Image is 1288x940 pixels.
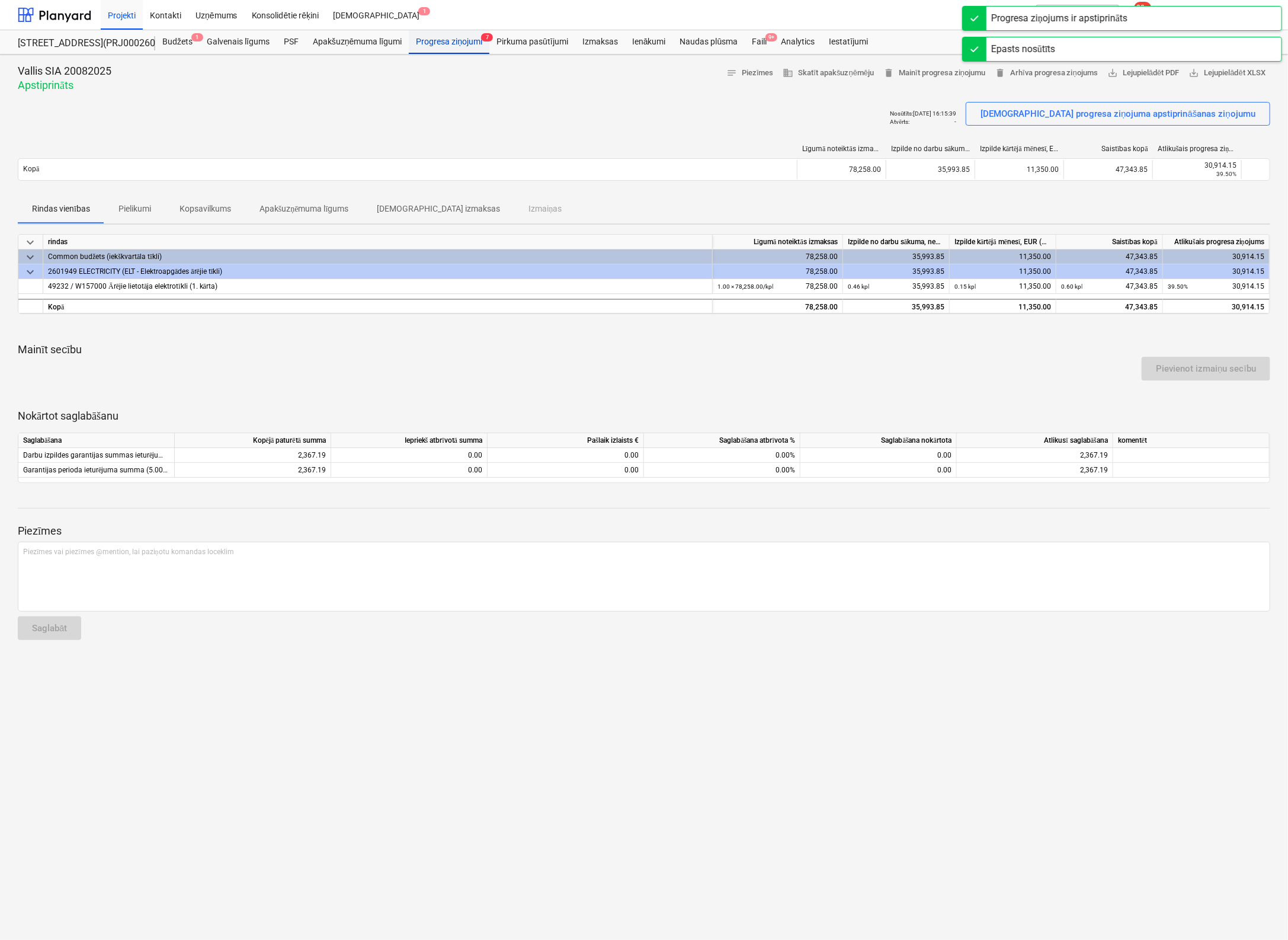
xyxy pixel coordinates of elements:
[175,463,331,478] div: 2,367.19
[879,64,990,82] button: Mainīt progresa ziņojumu
[1163,235,1270,250] div: Atlikušais progresa ziņojums
[481,33,493,41] span: 7
[1168,283,1188,290] small: 39.50%
[883,66,985,80] span: Mainīt progresa ziņojumu
[800,448,957,463] div: 0.00
[726,68,737,78] span: notes
[23,265,37,279] span: keyboard_arrow_down
[18,78,111,92] p: Apstiprināts
[306,30,409,54] a: Apakšuzņēmuma līgumi
[1158,161,1236,170] div: 30,914.15
[673,30,745,54] div: Naudas plūsma
[778,64,879,82] button: Skatīt apakšuzņēmēju
[18,343,1270,357] p: Mainīt secību
[23,164,39,174] p: Kopā
[18,524,1270,538] p: Piezīmes
[954,283,976,290] small: 0.15 kpl
[1107,68,1118,78] span: save_alt
[848,283,869,290] small: 0.46 kpl
[1063,160,1152,179] div: 47,343.85
[32,203,90,215] p: Rindas vienības
[331,463,488,478] div: 0.00
[991,42,1055,56] div: Epasts nosūtīts
[18,433,175,448] div: Saglabāšana
[1061,279,1158,294] div: 47,343.85
[1158,145,1237,154] div: Atlikušais progresa ziņojums
[1113,433,1270,448] div: komentēt
[765,33,777,41] span: 9+
[23,235,37,250] span: keyboard_arrow_down
[418,7,430,15] span: 1
[891,145,970,154] div: Izpilde no darbu sākuma, neskaitot kārtējā mēneša izpildi
[180,203,231,215] p: Kopsavilkums
[991,11,1127,25] div: Progresa ziņojums ir apstiprināts
[1069,145,1148,154] div: Saistības kopā
[913,110,956,117] p: [DATE] 16:15:39
[1056,235,1163,250] div: Saistības kopā
[954,300,1051,315] div: 11,350.00
[713,264,843,279] div: 78,258.00
[981,106,1255,122] div: [DEMOGRAPHIC_DATA] progresa ziņojuma apstiprināšanas ziņojumu
[957,448,1113,463] div: 2,367.19
[713,235,843,250] div: Līgumā noteiktās izmaksas
[783,68,794,78] span: business
[259,203,349,215] p: Apakšuzņēmuma līgums
[625,30,673,54] a: Ienākumi
[886,160,975,179] div: 35,993.85
[331,433,488,448] div: Iepriekš atbrīvotā summa
[1061,283,1082,290] small: 0.60 kpl
[155,30,200,54] div: Budžets
[745,30,774,54] div: Faili
[957,463,1113,478] div: 2,367.19
[43,235,713,250] div: rindas
[717,279,838,294] div: 78,258.00
[843,235,950,250] div: Izpilde no darbu sākuma, neskaitot kārtējā mēneša izpildi
[1168,279,1264,294] div: 30,914.15
[43,299,713,314] div: Kopā
[890,110,914,117] p: Nosūtīts :
[644,433,800,448] div: Saglabāšana atbrīvota %
[331,448,488,463] div: 0.00
[726,66,774,80] span: Piezīmes
[783,66,874,80] span: Skatīt apakšuzņēmēju
[980,145,1059,154] div: Izpilde kārtējā mēnesī, EUR (bez PVN)
[492,463,639,478] div: 0.00
[802,145,882,154] div: Līgumā noteiktās izmaksas
[1189,68,1200,78] span: save_alt
[1216,171,1236,177] small: 39.50%
[48,250,707,264] div: Common budžets (iekškvartāla tīkli)
[155,30,200,54] a: Budžets1
[1107,66,1179,80] span: Lejupielādēt PDF
[822,30,875,54] a: Iestatījumi
[843,250,950,264] div: 35,993.85
[745,30,774,54] a: Faili9+
[797,160,886,179] div: 78,258.00
[1229,883,1288,940] iframe: Chat Widget
[717,300,838,315] div: 78,258.00
[883,68,894,78] span: delete
[774,30,822,54] a: Analytics
[950,235,1056,250] div: Izpilde kārtējā mēnesī, EUR (bez PVN)
[722,64,778,82] button: Piezīmes
[191,33,203,41] span: 1
[118,203,151,215] p: Pielikumi
[957,433,1113,448] div: Atlikusī saglabāšana
[644,463,800,478] div: 0.00%
[48,279,707,294] div: 49232 / W157000 Ārējie lietotāja elektrotīkli (1. kārta)
[575,30,625,54] a: Izmaksas
[717,283,773,290] small: 1.00 × 78,258.00 / kpl
[995,68,1005,78] span: delete
[200,30,277,54] a: Galvenais līgums
[848,279,944,294] div: 35,993.85
[966,102,1270,126] button: [DEMOGRAPHIC_DATA] progresa ziņojuma apstiprināšanas ziņojumu
[277,30,306,54] a: PSF
[489,30,575,54] a: Pirkuma pasūtījumi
